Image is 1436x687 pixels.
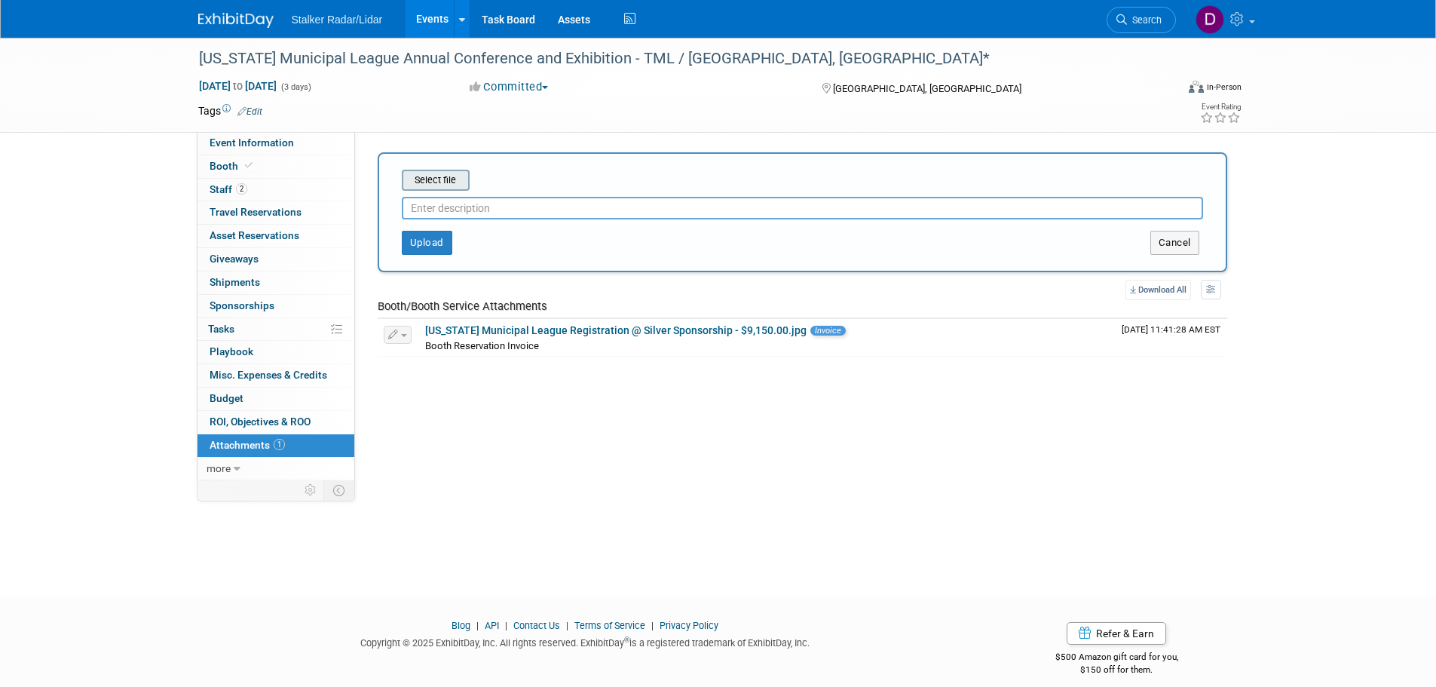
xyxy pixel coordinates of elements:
img: Format-Inperson.png [1189,81,1204,93]
a: Attachments1 [197,434,354,457]
span: Staff [210,183,247,195]
span: Booth Reservation Invoice [425,340,539,351]
span: more [207,462,231,474]
span: | [562,620,572,631]
a: Staff2 [197,179,354,201]
span: Invoice [810,326,846,336]
img: Don Horen [1196,5,1224,34]
sup: ® [624,636,629,644]
span: [GEOGRAPHIC_DATA], [GEOGRAPHIC_DATA] [833,83,1021,94]
a: more [197,458,354,480]
span: Event Information [210,136,294,149]
span: Misc. Expenses & Credits [210,369,327,381]
a: Refer & Earn [1067,622,1166,645]
span: Playbook [210,345,253,357]
a: Giveaways [197,248,354,271]
div: $500 Amazon gift card for you, [995,641,1239,676]
a: Booth [197,155,354,178]
a: Event Information [197,132,354,155]
span: Stalker Radar/Lidar [292,14,383,26]
span: | [473,620,482,631]
a: Search [1107,7,1176,33]
span: [DATE] [DATE] [198,79,277,93]
button: Cancel [1150,231,1199,255]
td: Personalize Event Tab Strip [298,480,324,500]
a: Travel Reservations [197,201,354,224]
a: Edit [237,106,262,117]
a: Privacy Policy [660,620,718,631]
button: Upload [402,231,452,255]
a: Download All [1125,280,1191,300]
a: ROI, Objectives & ROO [197,411,354,434]
a: Shipments [197,271,354,294]
a: [US_STATE] Municipal League Registration @ Silver Sponsorship - $9,150.00.jpg [425,324,807,336]
a: API [485,620,499,631]
td: Toggle Event Tabs [323,480,354,500]
span: Shipments [210,276,260,288]
a: Playbook [197,341,354,363]
a: Asset Reservations [197,225,354,247]
div: In-Person [1206,81,1242,93]
span: Asset Reservations [210,229,299,241]
div: $150 off for them. [995,664,1239,676]
td: Upload Timestamp [1116,319,1227,357]
i: Booth reservation complete [245,161,253,170]
td: Tags [198,103,262,118]
span: 1 [274,439,285,450]
span: ROI, Objectives & ROO [210,416,311,428]
span: Upload Timestamp [1122,324,1220,335]
span: Attachments [210,439,285,451]
span: Tasks [208,323,234,335]
a: Sponsorships [197,295,354,317]
div: [US_STATE] Municipal League Annual Conference and Exhibition - TML / [GEOGRAPHIC_DATA], [GEOGRAPH... [194,45,1153,72]
span: (3 days) [280,82,311,92]
input: Enter description [402,197,1203,219]
span: 2 [236,183,247,195]
div: Copyright © 2025 ExhibitDay, Inc. All rights reserved. ExhibitDay is a registered trademark of Ex... [198,633,973,650]
img: ExhibitDay [198,13,274,28]
span: Travel Reservations [210,206,302,218]
span: Search [1127,14,1162,26]
span: Sponsorships [210,299,274,311]
span: Giveaways [210,253,259,265]
a: Terms of Service [574,620,645,631]
span: | [648,620,657,631]
span: to [231,80,245,92]
a: Contact Us [513,620,560,631]
span: | [501,620,511,631]
div: Event Rating [1200,103,1241,111]
span: Budget [210,392,243,404]
a: Blog [452,620,470,631]
span: Booth/Booth Service Attachments [378,299,547,313]
a: Misc. Expenses & Credits [197,364,354,387]
span: Booth [210,160,256,172]
button: Committed [464,79,554,95]
a: Tasks [197,318,354,341]
a: Budget [197,388,354,410]
div: Event Format [1087,78,1242,101]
